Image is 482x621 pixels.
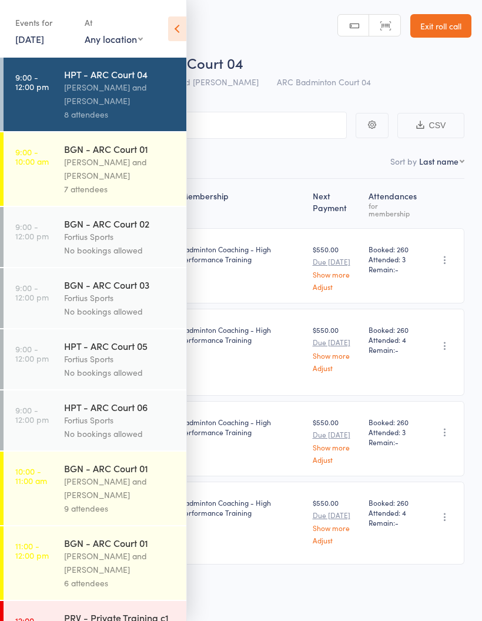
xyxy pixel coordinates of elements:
time: 11:00 - 12:00 pm [15,541,49,560]
small: Due [DATE] [313,430,359,439]
div: $550.00 [313,244,359,291]
div: $550.00 [313,325,359,371]
div: At [85,13,143,32]
span: Booked: 260 [369,244,417,254]
time: 9:00 - 12:00 pm [15,283,49,302]
a: Adjust [313,536,359,544]
div: Badminton Coaching - High Performance Training [180,417,303,437]
div: [PERSON_NAME] and [PERSON_NAME] [64,475,176,502]
div: Any location [85,32,143,45]
small: Due [DATE] [313,258,359,266]
span: Remain: [369,517,417,527]
div: [PERSON_NAME] and [PERSON_NAME] [64,81,176,108]
a: Show more [313,524,359,532]
div: Atten­dances [364,184,421,223]
small: Due [DATE] [313,511,359,519]
span: Booked: 260 [369,417,417,427]
a: Adjust [313,283,359,291]
small: Due [DATE] [313,338,359,346]
span: - [395,264,399,274]
span: Booked: 260 [369,325,417,335]
div: Badminton Coaching - High Performance Training [180,498,303,517]
time: 9:00 - 12:00 pm [15,222,49,241]
span: - [395,517,399,527]
div: Badminton Coaching - High Performance Training [180,244,303,264]
time: 9:00 - 12:00 pm [15,405,49,424]
div: BGN - ARC Court 01 [64,536,176,549]
a: 9:00 -12:00 pmBGN - ARC Court 03Fortius SportsNo bookings allowed [4,268,186,328]
a: Show more [313,443,359,451]
div: $550.00 [313,498,359,544]
button: CSV [397,113,464,138]
span: Attended: 3 [369,427,417,437]
a: Show more [313,271,359,278]
time: 9:00 - 10:00 am [15,147,49,166]
a: Exit roll call [410,14,471,38]
div: [PERSON_NAME] and [PERSON_NAME] [64,549,176,576]
div: No bookings allowed [64,243,176,257]
div: Fortius Sports [64,291,176,305]
label: Sort by [390,155,417,167]
div: Events for [15,13,73,32]
div: HPT - ARC Court 06 [64,400,176,413]
div: No bookings allowed [64,366,176,379]
span: Booked: 260 [369,498,417,508]
span: Attended: 3 [369,254,417,264]
div: Last name [419,155,458,167]
span: Remain: [369,264,417,274]
a: 11:00 -12:00 pmBGN - ARC Court 01[PERSON_NAME] and [PERSON_NAME]6 attendees [4,526,186,600]
div: No bookings allowed [64,305,176,318]
span: - [395,437,399,447]
a: 9:00 -12:00 pmBGN - ARC Court 02Fortius SportsNo bookings allowed [4,207,186,267]
div: BGN - ARC Court 01 [64,462,176,475]
div: HPT - ARC Court 05 [64,339,176,352]
div: BGN - ARC Court 01 [64,142,176,155]
a: Show more [313,352,359,359]
div: 6 attendees [64,576,176,590]
div: for membership [369,202,417,217]
a: [DATE] [15,32,44,45]
span: Attended: 4 [369,508,417,517]
div: Membership [176,184,307,223]
span: - [395,345,399,355]
div: BGN - ARC Court 03 [64,278,176,291]
a: 9:00 -12:00 pmHPT - ARC Court 04[PERSON_NAME] and [PERSON_NAME]8 attendees [4,58,186,131]
div: Fortius Sports [64,230,176,243]
time: 9:00 - 12:00 pm [15,72,49,91]
div: 7 attendees [64,182,176,196]
a: Adjust [313,364,359,372]
div: [PERSON_NAME] and [PERSON_NAME] [64,155,176,182]
a: Adjust [313,456,359,463]
a: 9:00 -12:00 pmHPT - ARC Court 05Fortius SportsNo bookings allowed [4,329,186,389]
span: ARC Badminton Court 04 [277,76,371,88]
div: No bookings allowed [64,427,176,440]
div: Next Payment [308,184,364,223]
span: Attended: 4 [369,335,417,345]
div: HPT - ARC Court 04 [64,68,176,81]
time: 9:00 - 12:00 pm [15,344,49,363]
div: Fortius Sports [64,413,176,427]
div: $550.00 [313,417,359,463]
a: 9:00 -12:00 pmHPT - ARC Court 06Fortius SportsNo bookings allowed [4,390,186,450]
span: Remain: [369,345,417,355]
div: Badminton Coaching - High Performance Training [180,325,303,345]
span: Remain: [369,437,417,447]
div: 8 attendees [64,108,176,121]
div: BGN - ARC Court 02 [64,217,176,230]
div: 9 attendees [64,502,176,515]
a: 10:00 -11:00 amBGN - ARC Court 01[PERSON_NAME] and [PERSON_NAME]9 attendees [4,452,186,525]
a: 9:00 -10:00 amBGN - ARC Court 01[PERSON_NAME] and [PERSON_NAME]7 attendees [4,132,186,206]
div: Fortius Sports [64,352,176,366]
time: 10:00 - 11:00 am [15,466,47,485]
